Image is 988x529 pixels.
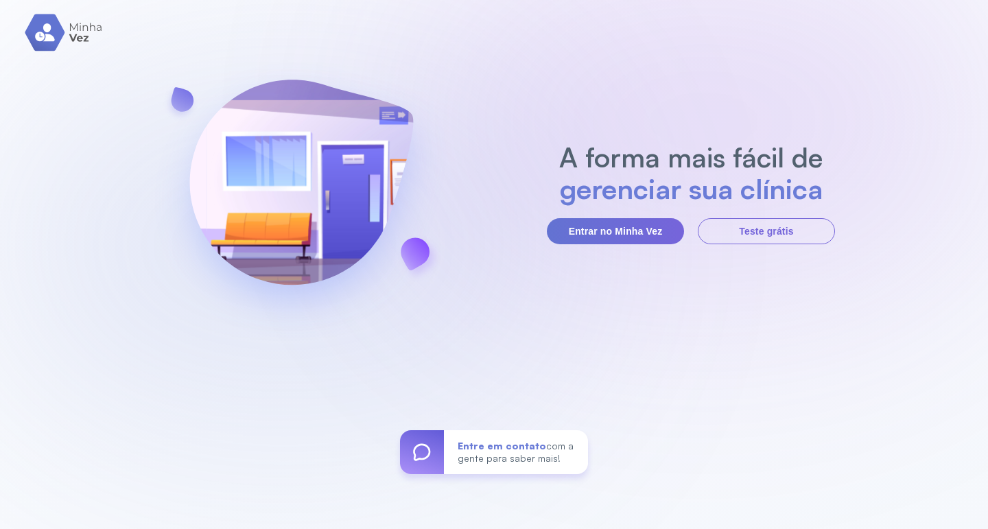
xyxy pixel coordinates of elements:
[552,141,830,173] h2: A forma mais fácil de
[552,173,830,204] h2: gerenciar sua clínica
[444,430,588,474] div: com a gente para saber mais!
[400,430,588,474] a: Entre em contatocom a gente para saber mais!
[25,14,104,51] img: logo.svg
[458,440,546,451] span: Entre em contato
[547,218,684,244] button: Entrar no Minha Vez
[153,43,449,342] img: banner-login.svg
[698,218,835,244] button: Teste grátis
